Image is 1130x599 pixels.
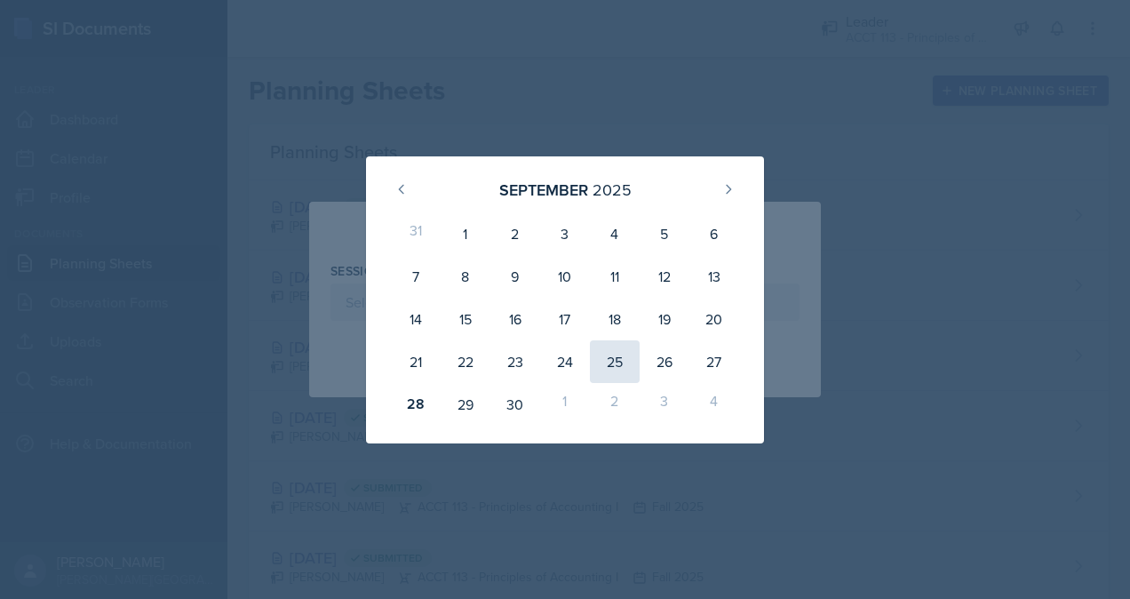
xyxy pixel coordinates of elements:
[391,383,441,426] div: 28
[640,212,689,255] div: 5
[490,340,540,383] div: 23
[640,383,689,426] div: 3
[490,298,540,340] div: 16
[540,255,590,298] div: 10
[540,383,590,426] div: 1
[689,212,739,255] div: 6
[540,212,590,255] div: 3
[441,340,490,383] div: 22
[590,383,640,426] div: 2
[490,383,540,426] div: 30
[490,212,540,255] div: 2
[689,383,739,426] div: 4
[490,255,540,298] div: 9
[640,298,689,340] div: 19
[640,340,689,383] div: 26
[441,212,490,255] div: 1
[441,298,490,340] div: 15
[540,298,590,340] div: 17
[441,383,490,426] div: 29
[391,255,441,298] div: 7
[593,178,632,202] div: 2025
[391,212,441,255] div: 31
[590,255,640,298] div: 11
[689,255,739,298] div: 13
[640,255,689,298] div: 12
[499,178,588,202] div: September
[441,255,490,298] div: 8
[391,298,441,340] div: 14
[590,340,640,383] div: 25
[689,340,739,383] div: 27
[540,340,590,383] div: 24
[391,340,441,383] div: 21
[590,298,640,340] div: 18
[689,298,739,340] div: 20
[590,212,640,255] div: 4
